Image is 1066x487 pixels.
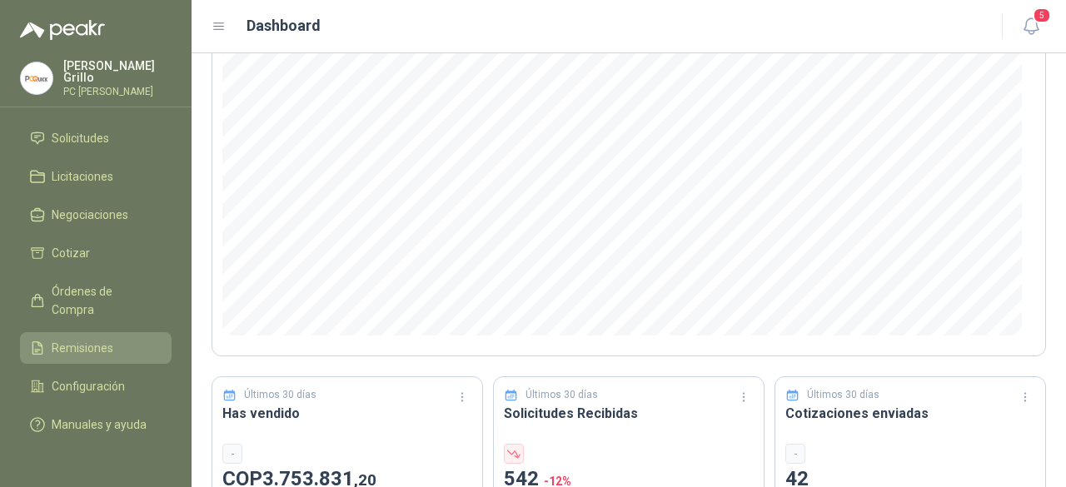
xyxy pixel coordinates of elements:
[20,161,172,192] a: Licitaciones
[52,129,109,147] span: Solicitudes
[21,62,52,94] img: Company Logo
[20,20,105,40] img: Logo peakr
[20,409,172,440] a: Manuales y ayuda
[526,387,598,403] p: Últimos 30 días
[785,444,805,464] div: -
[52,415,147,434] span: Manuales y ayuda
[20,332,172,364] a: Remisiones
[785,403,1035,424] h3: Cotizaciones enviadas
[63,60,172,83] p: [PERSON_NAME] Grillo
[1033,7,1051,23] span: 5
[20,370,172,402] a: Configuración
[1016,12,1046,42] button: 5
[222,403,472,424] h3: Has vendido
[63,87,172,97] p: PC [PERSON_NAME]
[20,122,172,154] a: Solicitudes
[52,167,113,186] span: Licitaciones
[20,276,172,325] a: Órdenes de Compra
[52,282,156,319] span: Órdenes de Compra
[52,206,128,224] span: Negociaciones
[52,339,113,357] span: Remisiones
[247,14,321,37] h1: Dashboard
[807,387,879,403] p: Últimos 30 días
[20,237,172,269] a: Cotizar
[244,387,316,403] p: Últimos 30 días
[504,403,754,424] h3: Solicitudes Recibidas
[52,377,125,395] span: Configuración
[52,244,90,262] span: Cotizar
[20,199,172,231] a: Negociaciones
[222,444,242,464] div: -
